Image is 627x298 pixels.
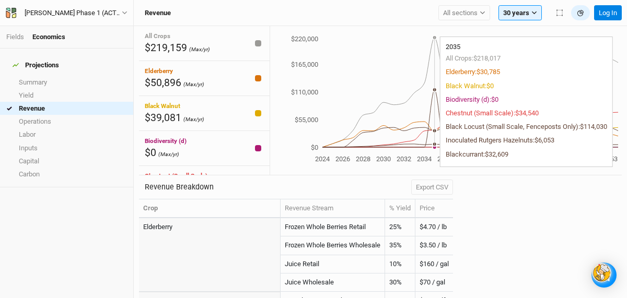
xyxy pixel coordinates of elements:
[281,236,385,255] td: Frozen Whole Berries Wholesale
[385,199,415,218] th: % Yield
[145,42,187,54] span: $219,159
[438,5,490,21] button: All sections
[415,199,453,218] th: Price
[145,77,181,89] span: $50,896
[189,46,210,53] span: (Max/yr)
[478,155,493,163] tspan: 2040
[335,155,350,163] tspan: 2026
[415,218,453,236] td: $4.70 / lb
[385,236,415,255] td: 35%
[591,263,617,288] div: Open Intercom Messenger
[385,255,415,273] td: 10%
[415,273,453,292] td: $70 / gal
[281,273,385,292] td: Juice Wholesale
[183,81,204,88] span: (Max/yr)
[594,5,622,21] button: Log In
[291,61,318,68] tspan: $165,000
[145,183,214,192] h3: Revenue Breakdown
[443,8,478,18] span: All sections
[145,32,170,40] span: All Crops
[603,155,618,163] tspan: 2053
[315,155,330,163] tspan: 2024
[437,155,452,163] tspan: 2036
[539,155,554,163] tspan: 2046
[139,199,281,218] th: Crop
[5,7,128,19] button: [PERSON_NAME] Phase 1 (ACTIVE 2024)
[415,255,453,273] td: $160 / gal
[145,137,187,145] span: Biodiversity (d)
[13,61,59,69] div: Projections
[519,155,534,163] tspan: 2044
[415,236,453,255] td: $3.50 / lb
[145,112,181,124] span: $39,081
[397,155,411,163] tspan: 2032
[385,218,415,236] td: 25%
[145,147,156,159] span: $0
[32,32,65,42] div: Economics
[6,33,24,41] a: Fields
[281,199,385,218] th: Revenue Stream
[291,88,318,96] tspan: $110,000
[295,116,318,124] tspan: $55,000
[580,155,595,163] tspan: 2050
[560,155,574,163] tspan: 2048
[145,172,207,180] span: Chestnut (Small Scale)
[25,8,122,18] div: Corbin Hill Phase 1 (ACTIVE 2024)
[145,67,173,75] span: Elderberry
[145,9,171,17] h3: Revenue
[145,102,180,110] span: Black Walnut
[411,180,453,195] button: Export CSV
[158,151,179,158] span: (Max/yr)
[376,155,391,163] tspan: 2030
[25,8,122,18] div: [PERSON_NAME] Phase 1 (ACTIVE 2024)
[311,144,318,151] tspan: $0
[291,35,318,43] tspan: $220,000
[183,116,204,123] span: (Max/yr)
[139,218,281,236] td: Elderberry
[498,5,542,21] button: 30 years
[281,255,385,273] td: Juice Retail
[498,155,513,163] tspan: 2042
[356,155,370,163] tspan: 2028
[458,155,472,163] tspan: 2038
[385,273,415,292] td: 30%
[417,155,432,163] tspan: 2034
[281,218,385,236] td: Frozen Whole Berries Retail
